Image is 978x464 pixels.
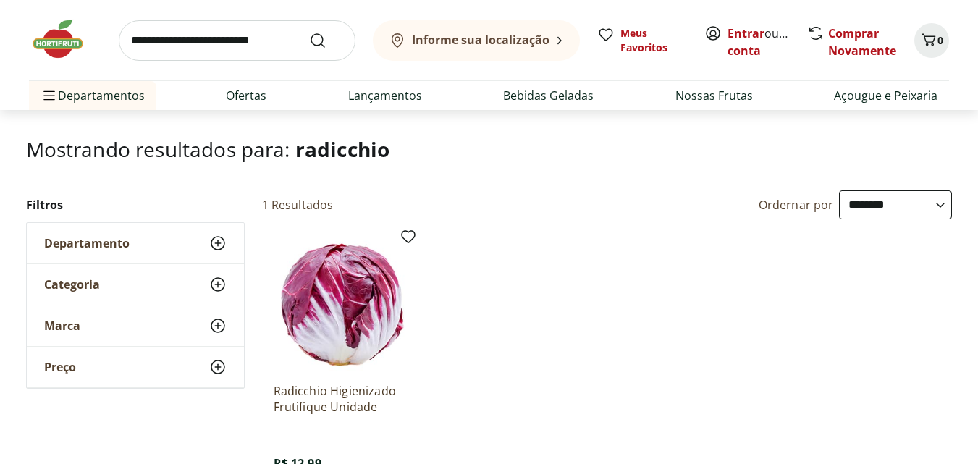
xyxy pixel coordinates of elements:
b: Informe sua localização [412,32,549,48]
input: search [119,20,355,61]
button: Departamento [27,223,244,263]
span: Marca [44,319,80,333]
a: Bebidas Geladas [503,87,594,104]
a: Ofertas [226,87,266,104]
span: Preço [44,360,76,374]
a: Entrar [728,25,764,41]
span: Meus Favoritos [620,26,687,55]
a: Açougue e Peixaria [834,87,937,104]
button: Menu [41,78,58,113]
button: Informe sua localização [373,20,580,61]
img: Hortifruti [29,17,101,61]
a: Criar conta [728,25,807,59]
img: Radicchio Higienizado Frutifique Unidade [274,234,411,371]
span: Categoria [44,277,100,292]
span: Departamentos [41,78,145,113]
label: Ordernar por [759,197,834,213]
h1: Mostrando resultados para: [26,138,953,161]
span: ou [728,25,792,59]
button: Submit Search [309,32,344,49]
span: Departamento [44,236,130,250]
a: Meus Favoritos [597,26,687,55]
h2: 1 Resultados [262,197,334,213]
button: Carrinho [914,23,949,58]
span: 0 [937,33,943,47]
button: Preço [27,347,244,387]
a: Comprar Novamente [828,25,896,59]
span: radicchio [295,135,389,163]
button: Categoria [27,264,244,305]
a: Nossas Frutas [675,87,753,104]
a: Radicchio Higienizado Frutifique Unidade [274,383,411,415]
h2: Filtros [26,190,245,219]
a: Lançamentos [348,87,422,104]
button: Marca [27,305,244,346]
